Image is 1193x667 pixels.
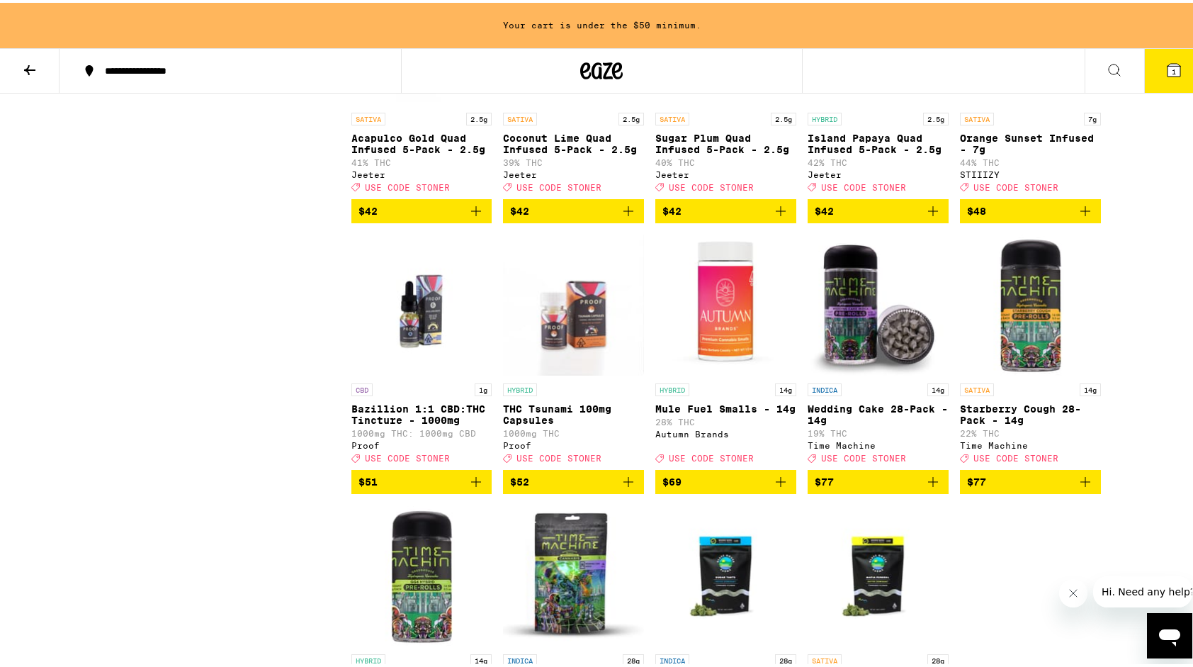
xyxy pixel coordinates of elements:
[808,651,842,664] p: SATIVA
[351,167,492,176] div: Jeeter
[808,438,949,447] div: Time Machine
[960,110,994,123] p: SATIVA
[821,451,906,460] span: USE CODE STONER
[815,203,834,214] span: $42
[655,381,689,393] p: HYBRID
[623,651,644,664] p: 28g
[9,10,102,21] span: Hi. Need any help?
[655,110,689,123] p: SATIVA
[960,232,1101,467] a: Open page for Starberry Cough 28-Pack - 14g from Time Machine
[618,110,644,123] p: 2.5g
[655,167,796,176] div: Jeeter
[662,203,682,214] span: $42
[365,451,450,460] span: USE CODE STONER
[655,503,796,644] img: Glass House - Sugar Tarts - 28g
[503,467,644,491] button: Add to bag
[503,167,644,176] div: Jeeter
[669,180,754,189] span: USE CODE STONER
[503,232,644,467] a: Open page for THC Tsunami 100mg Capsules from Proof
[967,473,986,485] span: $77
[927,381,949,393] p: 14g
[351,130,492,152] p: Acapulco Gold Quad Infused 5-Pack - 2.5g
[960,381,994,393] p: SATIVA
[351,110,385,123] p: SATIVA
[808,155,949,164] p: 42% THC
[1172,65,1176,73] span: 1
[960,467,1101,491] button: Add to bag
[973,180,1058,189] span: USE CODE STONER
[655,400,796,412] p: Mule Fuel Smalls - 14g
[771,110,796,123] p: 2.5g
[808,167,949,176] div: Jeeter
[923,110,949,123] p: 2.5g
[503,400,644,423] p: THC Tsunami 100mg Capsules
[351,232,492,467] a: Open page for Bazillion 1:1 CBD:THC Tincture - 1000mg from Proof
[1093,573,1192,605] iframe: Message from company
[960,232,1101,374] img: Time Machine - Starberry Cough 28-Pack - 14g
[960,196,1101,220] button: Add to bag
[351,381,373,393] p: CBD
[808,381,842,393] p: INDICA
[669,451,754,460] span: USE CODE STONER
[775,651,796,664] p: 28g
[470,651,492,664] p: 14g
[655,427,796,436] div: Autumn Brands
[808,400,949,423] p: Wedding Cake 28-Pack - 14g
[358,473,378,485] span: $51
[351,503,492,644] img: Time Machine - GG4 28-Pack - 14g
[516,451,601,460] span: USE CODE STONER
[960,130,1101,152] p: Orange Sunset Infused - 7g
[821,180,906,189] span: USE CODE STONER
[808,196,949,220] button: Add to bag
[503,130,644,152] p: Coconut Lime Quad Infused 5-Pack - 2.5g
[655,467,796,491] button: Add to bag
[503,110,537,123] p: SATIVA
[655,651,689,664] p: INDICA
[503,438,644,447] div: Proof
[503,381,537,393] p: HYBRID
[960,155,1101,164] p: 44% THC
[960,167,1101,176] div: STIIIZY
[503,651,537,664] p: INDICA
[808,232,949,467] a: Open page for Wedding Cake 28-Pack - 14g from Time Machine
[351,400,492,423] p: Bazillion 1:1 CBD:THC Tincture - 1000mg
[351,438,492,447] div: Proof
[510,203,529,214] span: $42
[960,426,1101,435] p: 22% THC
[516,180,601,189] span: USE CODE STONER
[475,381,492,393] p: 1g
[351,467,492,491] button: Add to bag
[655,232,796,374] img: Autumn Brands - Mule Fuel Smalls - 14g
[503,155,644,164] p: 39% THC
[808,110,842,123] p: HYBRID
[351,426,492,435] p: 1000mg THC: 1000mg CBD
[1059,576,1087,605] iframe: Close message
[351,196,492,220] button: Add to bag
[808,426,949,435] p: 19% THC
[358,203,378,214] span: $42
[960,438,1101,447] div: Time Machine
[1147,610,1192,656] iframe: Button to launch messaging window
[808,130,949,152] p: Island Papaya Quad Infused 5-Pack - 2.5g
[503,503,644,644] img: Time Machine - Wedding Cake - 28g
[510,473,529,485] span: $52
[960,400,1101,423] p: Starberry Cough 28-Pack - 14g
[351,651,385,664] p: HYBRID
[808,232,949,374] img: Time Machine - Wedding Cake 28-Pack - 14g
[503,426,644,435] p: 1000mg THC
[655,196,796,220] button: Add to bag
[655,155,796,164] p: 40% THC
[775,381,796,393] p: 14g
[351,155,492,164] p: 41% THC
[662,473,682,485] span: $69
[808,467,949,491] button: Add to bag
[351,232,492,374] img: Proof - Bazillion 1:1 CBD:THC Tincture - 1000mg
[655,232,796,467] a: Open page for Mule Fuel Smalls - 14g from Autumn Brands
[1084,110,1101,123] p: 7g
[466,110,492,123] p: 2.5g
[655,130,796,152] p: Sugar Plum Quad Infused 5-Pack - 2.5g
[927,651,949,664] p: 28g
[973,451,1058,460] span: USE CODE STONER
[808,503,949,644] img: Glass House - Mafia Funeral - 28g
[655,415,796,424] p: 28% THC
